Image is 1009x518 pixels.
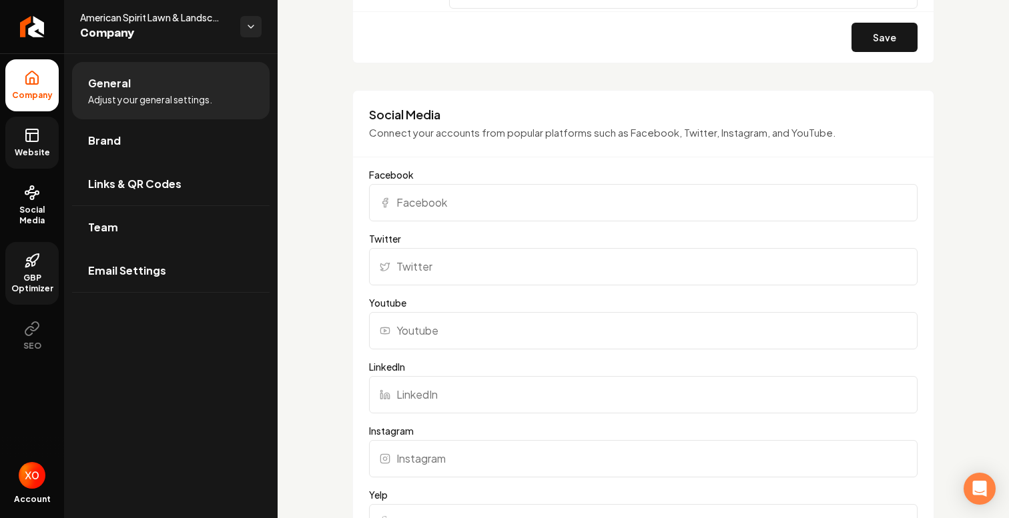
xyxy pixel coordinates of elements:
[88,176,182,192] span: Links & QR Codes
[19,462,45,489] img: Xavier Owens
[88,219,118,235] span: Team
[369,424,918,437] label: Instagram
[369,440,918,477] input: Instagram
[369,296,918,309] label: Youtube
[369,168,918,181] label: Facebook
[88,75,131,91] span: General
[88,133,121,149] span: Brand
[18,341,47,351] span: SEO
[88,263,166,279] span: Email Settings
[852,23,918,52] button: Save
[19,462,45,489] button: Open user button
[88,93,212,106] span: Adjust your general settings.
[369,248,918,285] input: Twitter
[369,488,918,501] label: Yelp
[5,174,59,237] a: Social Media
[369,360,918,373] label: LinkedIn
[369,184,918,221] input: Facebook
[964,473,996,505] div: Open Intercom Messenger
[72,163,270,205] a: Links & QR Codes
[5,205,59,226] span: Social Media
[369,107,918,123] h3: Social Media
[14,494,51,505] span: Account
[5,273,59,294] span: GBP Optimizer
[20,16,45,37] img: Rebolt Logo
[72,119,270,162] a: Brand
[80,24,230,43] span: Company
[369,125,918,141] p: Connect your accounts from popular platforms such as Facebook, Twitter, Instagram, and YouTube.
[5,242,59,305] a: GBP Optimizer
[72,206,270,249] a: Team
[5,310,59,362] button: SEO
[7,90,58,101] span: Company
[5,117,59,169] a: Website
[72,249,270,292] a: Email Settings
[9,147,55,158] span: Website
[369,232,918,245] label: Twitter
[80,11,230,24] span: American Spirit Lawn & Landscape LLC
[369,312,918,349] input: Youtube
[369,376,918,413] input: LinkedIn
